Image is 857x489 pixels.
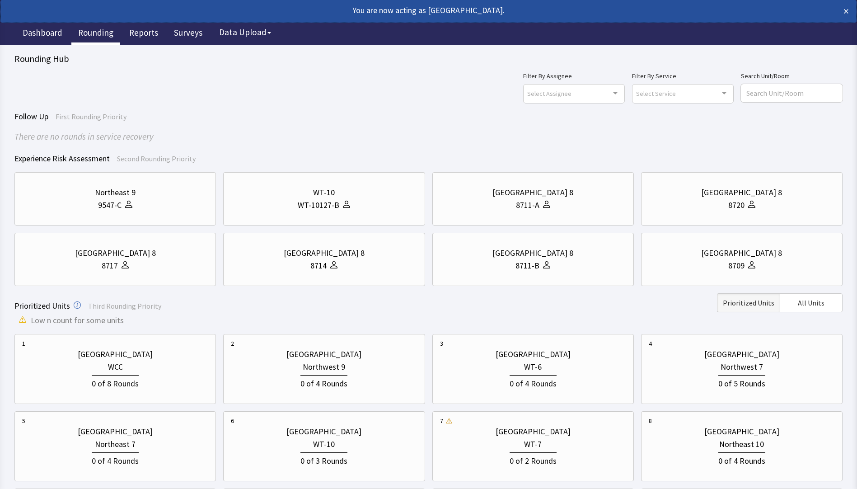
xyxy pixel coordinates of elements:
div: Northwest 7 [721,361,763,373]
div: Northeast 7 [95,438,136,451]
span: Select Assignee [527,88,571,99]
div: 8714 [310,259,327,272]
div: 3 [440,339,443,348]
div: There are no rounds in service recovery [14,130,843,143]
div: [GEOGRAPHIC_DATA] 8 [75,247,156,259]
button: × [843,4,849,19]
label: Search Unit/Room [741,71,843,81]
div: 9547-C [98,199,122,212]
div: 0 of 3 Rounds [300,452,347,467]
div: 0 of 4 Rounds [300,375,347,390]
div: WT-10127-B [298,199,339,212]
div: [GEOGRAPHIC_DATA] 8 [701,186,782,199]
span: Prioritized Units [723,297,774,308]
a: Reports [122,23,165,45]
button: Prioritized Units [717,293,780,312]
div: WT-10 [313,186,335,199]
div: 8711-A [516,199,539,212]
div: WCC [108,361,123,373]
div: 8717 [102,259,118,272]
span: First Rounding Priority [56,112,126,121]
div: Experience Risk Assessment [14,152,843,165]
div: 0 of 5 Rounds [718,375,765,390]
div: [GEOGRAPHIC_DATA] 8 [284,247,365,259]
div: 0 of 8 Rounds [92,375,139,390]
div: 8711-B [515,259,539,272]
div: [GEOGRAPHIC_DATA] [286,348,361,361]
div: [GEOGRAPHIC_DATA] 8 [701,247,782,259]
div: 0 of 4 Rounds [510,375,557,390]
div: WT-10 [313,438,335,451]
div: 2 [231,339,234,348]
div: Northwest 9 [303,361,345,373]
input: Search Unit/Room [741,84,843,102]
span: Second Rounding Priority [117,154,196,163]
div: 1 [22,339,25,348]
div: 0 of 4 Rounds [92,452,139,467]
div: 7 [440,416,443,425]
div: 8709 [728,259,745,272]
div: [GEOGRAPHIC_DATA] [78,348,153,361]
div: [GEOGRAPHIC_DATA] [286,425,361,438]
div: 0 of 4 Rounds [718,452,765,467]
button: Data Upload [214,24,276,41]
div: WT-7 [524,438,542,451]
div: [GEOGRAPHIC_DATA] [496,348,571,361]
div: 5 [22,416,25,425]
div: 6 [231,416,234,425]
div: Northeast 10 [719,438,764,451]
div: [GEOGRAPHIC_DATA] 8 [492,247,573,259]
div: WT-6 [524,361,542,373]
button: All Units [780,293,843,312]
div: Follow Up [14,110,843,123]
div: You are now acting as [GEOGRAPHIC_DATA]. [8,4,765,17]
span: All Units [798,297,824,308]
span: Prioritized Units [14,301,70,311]
div: [GEOGRAPHIC_DATA] [496,425,571,438]
span: Third Rounding Priority [88,301,161,310]
span: Select Service [636,88,676,99]
div: [GEOGRAPHIC_DATA] [704,425,779,438]
div: [GEOGRAPHIC_DATA] 8 [492,186,573,199]
a: Dashboard [16,23,69,45]
label: Filter By Service [632,71,734,81]
div: 0 of 2 Rounds [510,452,557,467]
label: Filter By Assignee [523,71,625,81]
div: 4 [649,339,652,348]
div: 8720 [728,199,745,212]
div: Northeast 9 [95,186,136,199]
div: Rounding Hub [14,52,843,65]
div: [GEOGRAPHIC_DATA] [78,425,153,438]
a: Rounding [71,23,120,45]
a: Surveys [167,23,209,45]
div: 8 [649,416,652,425]
span: Low n count for some units [31,314,124,327]
div: [GEOGRAPHIC_DATA] [704,348,779,361]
